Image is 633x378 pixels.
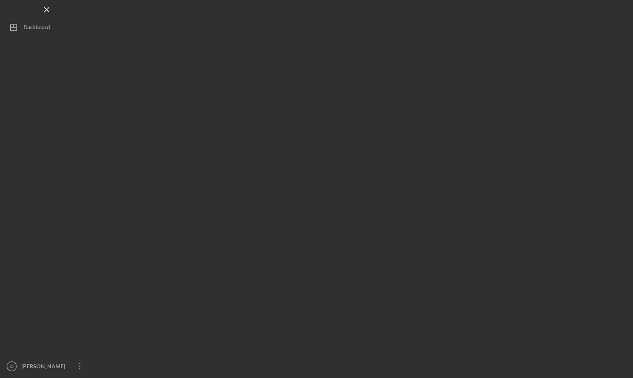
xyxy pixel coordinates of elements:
[4,358,90,374] button: IO[PERSON_NAME]
[23,20,50,37] div: Dashboard
[20,358,70,376] div: [PERSON_NAME]
[10,364,14,369] text: IO
[4,20,90,35] button: Dashboard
